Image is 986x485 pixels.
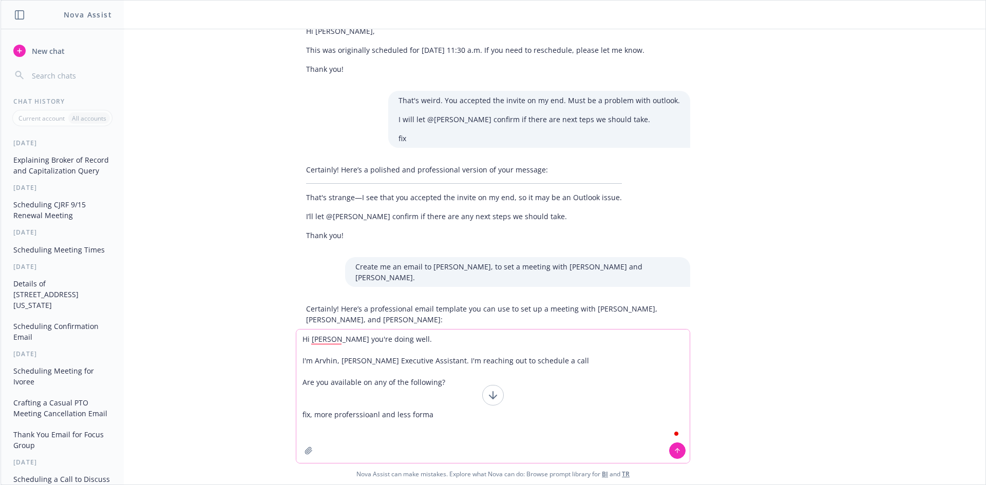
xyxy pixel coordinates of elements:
p: Certainly! Here’s a polished and professional version of your message: [306,164,622,175]
p: fix [399,133,680,144]
h1: Nova Assist [64,9,112,20]
input: Search chats [30,68,111,83]
button: Crafting a Casual PTO Meeting Cancellation Email [9,394,116,422]
button: Details of [STREET_ADDRESS][US_STATE] [9,275,116,314]
textarea: To enrich screen reader interactions, please activate Accessibility in Grammarly extension settings [296,329,690,463]
p: This was originally scheduled for [DATE] 11:30 a.m. If you need to reschedule, please let me know. [306,45,644,55]
button: Thank You Email for Focus Group [9,426,116,454]
button: Scheduling Meeting Times [9,241,116,258]
p: I will let @[PERSON_NAME] confirm if there are next teps we should take. [399,114,680,125]
p: I’ll let @[PERSON_NAME] confirm if there are any next steps we should take. [306,211,622,222]
p: Create me an email to [PERSON_NAME], to set a meeting with [PERSON_NAME] and [PERSON_NAME]. [355,261,680,283]
div: [DATE] [1,228,124,237]
button: New chat [9,42,116,60]
button: Scheduling CJRF 9/15 Renewal Meeting [9,196,116,224]
button: Explaining Broker of Record and Capitalization Query [9,151,116,179]
p: Thank you! [306,230,622,241]
p: That's weird. You accepted the invite on my end. Must be a problem with outlook. [399,95,680,106]
p: That's strange—I see that you accepted the invite on my end, so it may be an Outlook issue. [306,192,622,203]
a: TR [622,470,630,478]
div: [DATE] [1,350,124,358]
div: Chat History [1,97,124,106]
p: Thank you! [306,64,644,74]
p: All accounts [72,114,106,123]
div: [DATE] [1,183,124,192]
p: Current account [18,114,65,123]
button: Scheduling Confirmation Email [9,318,116,345]
p: Certainly! Here’s a professional email template you can use to set up a meeting with [PERSON_NAME... [306,303,680,325]
div: [DATE] [1,458,124,467]
div: [DATE] [1,139,124,147]
span: Nova Assist can make mistakes. Explore what Nova can do: Browse prompt library for and [5,463,981,484]
button: Scheduling Meeting for Ivoree [9,362,116,390]
p: Hi [PERSON_NAME], [306,26,644,36]
span: New chat [30,46,65,56]
div: [DATE] [1,262,124,271]
a: BI [602,470,608,478]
